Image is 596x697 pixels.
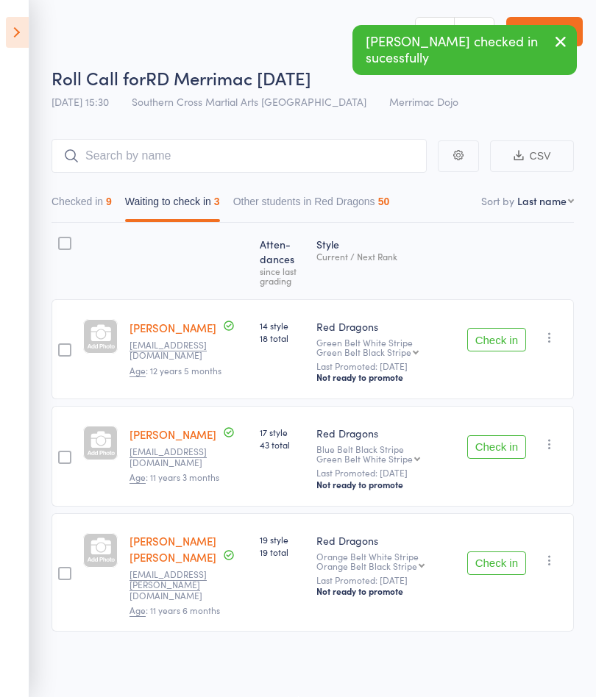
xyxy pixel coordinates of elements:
a: Exit roll call [506,17,583,46]
span: 43 total [260,438,305,451]
div: Red Dragons [316,426,455,440]
a: [PERSON_NAME] [130,426,216,442]
button: Waiting to check in3 [125,188,220,222]
span: 18 total [260,332,305,344]
small: lisadusina@gmail.com [130,446,225,468]
a: [PERSON_NAME] [PERSON_NAME] [130,533,216,565]
div: Not ready to promote [316,371,455,383]
span: 17 style [260,426,305,438]
span: 19 style [260,533,305,546]
label: Sort by [481,193,514,208]
div: since last grading [260,266,305,285]
div: Blue Belt Black Stripe [316,444,455,463]
div: Not ready to promote [316,585,455,597]
small: kat.scuderi@gmail.com [130,569,225,601]
span: [DATE] 15:30 [52,94,109,109]
div: [PERSON_NAME] checked in sucessfully [352,25,577,75]
button: Check in [467,435,526,459]
button: Check in [467,328,526,351]
small: Last Promoted: [DATE] [316,468,455,478]
small: Last Promoted: [DATE] [316,361,455,371]
div: Green Belt White Stripe [316,454,413,463]
button: Check in [467,551,526,575]
a: [PERSON_NAME] [130,320,216,335]
button: Other students in Red Dragons50 [233,188,390,222]
span: 19 total [260,546,305,558]
div: Green Belt White Stripe [316,337,455,357]
div: Green Belt Black Stripe [316,347,411,357]
input: Search by name [52,139,427,173]
button: Checked in9 [52,188,112,222]
small: Last Promoted: [DATE] [316,575,455,585]
span: : 12 years 5 months [130,364,221,377]
div: Last name [517,193,567,208]
div: Orange Belt Black Stripe [316,561,417,571]
div: Atten­dances [254,229,311,293]
div: Style [311,229,461,293]
span: : 11 years 6 months [130,604,220,617]
span: : 11 years 3 months [130,471,219,484]
div: 50 [378,196,390,207]
span: Merrimac Dojo [389,94,458,109]
button: CSV [490,140,574,172]
span: Southern Cross Martial Arts [GEOGRAPHIC_DATA] [132,94,366,109]
div: 9 [106,196,112,207]
div: 3 [214,196,220,207]
div: Current / Next Rank [316,251,455,261]
div: Orange Belt White Stripe [316,551,455,571]
small: purinfu@hotmail.com [130,340,225,361]
span: Roll Call for [52,65,146,90]
div: Not ready to promote [316,479,455,490]
span: RD Merrimac [DATE] [146,65,311,90]
div: Red Dragons [316,319,455,334]
span: 14 style [260,319,305,332]
div: Red Dragons [316,533,455,548]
